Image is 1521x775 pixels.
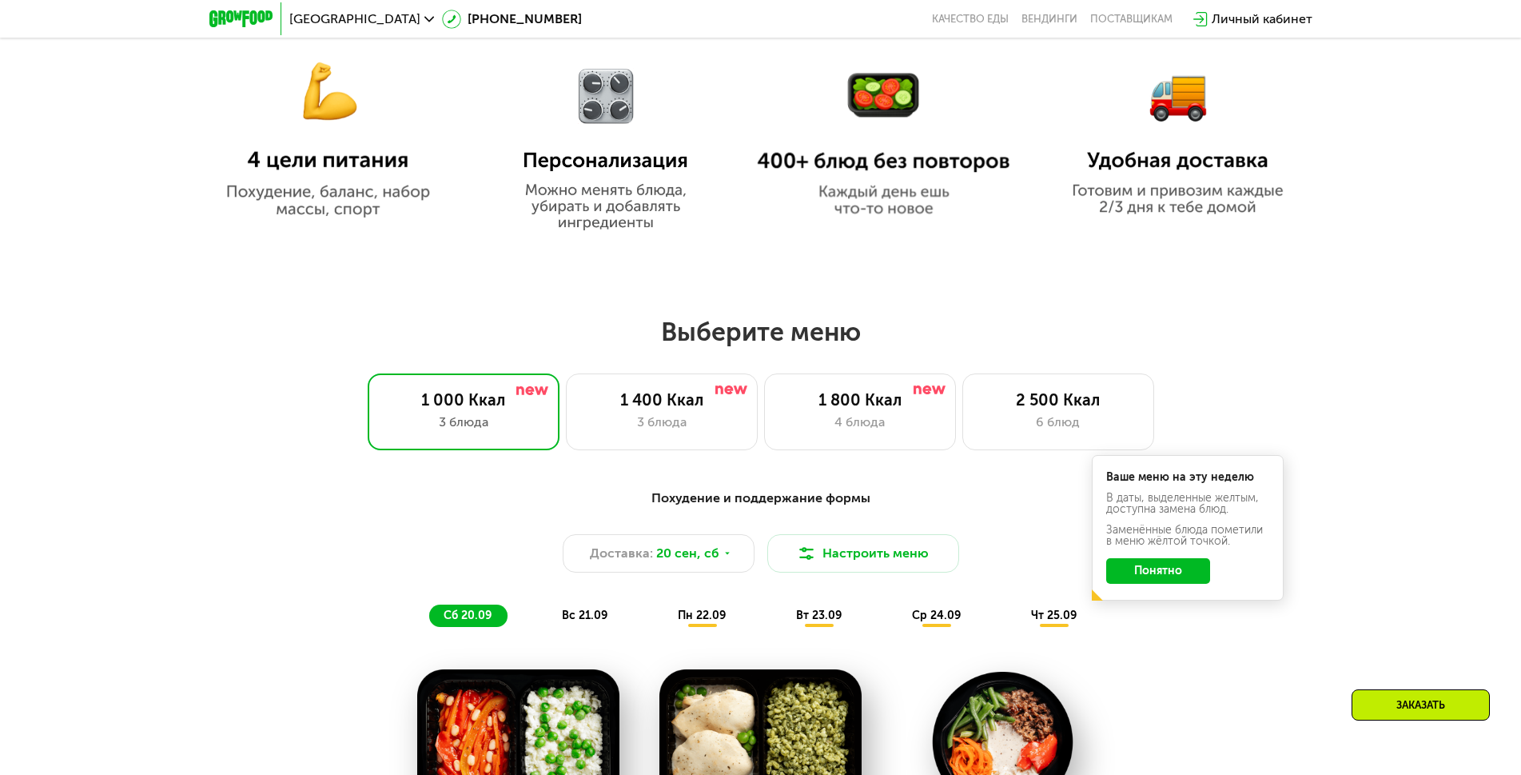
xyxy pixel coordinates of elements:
span: 20 сен, сб [656,544,719,563]
span: ср 24.09 [912,609,961,622]
span: пн 22.09 [678,609,726,622]
span: вт 23.09 [796,609,842,622]
div: Ваше меню на эту неделю [1106,472,1269,483]
div: Заменённые блюда пометили в меню жёлтой точкой. [1106,525,1269,547]
div: 1 400 Ккал [583,390,741,409]
div: 2 500 Ккал [979,390,1137,409]
span: вс 21.09 [562,609,607,622]
div: 3 блюда [384,413,543,432]
div: 3 блюда [583,413,741,432]
a: Качество еды [932,13,1009,26]
div: поставщикам [1090,13,1173,26]
div: Личный кабинет [1212,10,1312,29]
span: [GEOGRAPHIC_DATA] [289,13,420,26]
span: сб 20.09 [444,609,492,622]
a: [PHONE_NUMBER] [442,10,582,29]
span: чт 25.09 [1031,609,1077,622]
div: 4 блюда [781,413,939,432]
div: Заказать [1352,689,1490,721]
button: Понятно [1106,558,1210,584]
span: Доставка: [590,544,653,563]
div: В даты, выделенные желтым, доступна замена блюд. [1106,493,1269,515]
h2: Выберите меню [51,316,1470,348]
div: 1 800 Ккал [781,390,939,409]
div: Похудение и поддержание формы [288,489,1234,509]
div: 6 блюд [979,413,1137,432]
a: Вендинги [1021,13,1077,26]
div: 1 000 Ккал [384,390,543,409]
button: Настроить меню [767,534,959,573]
